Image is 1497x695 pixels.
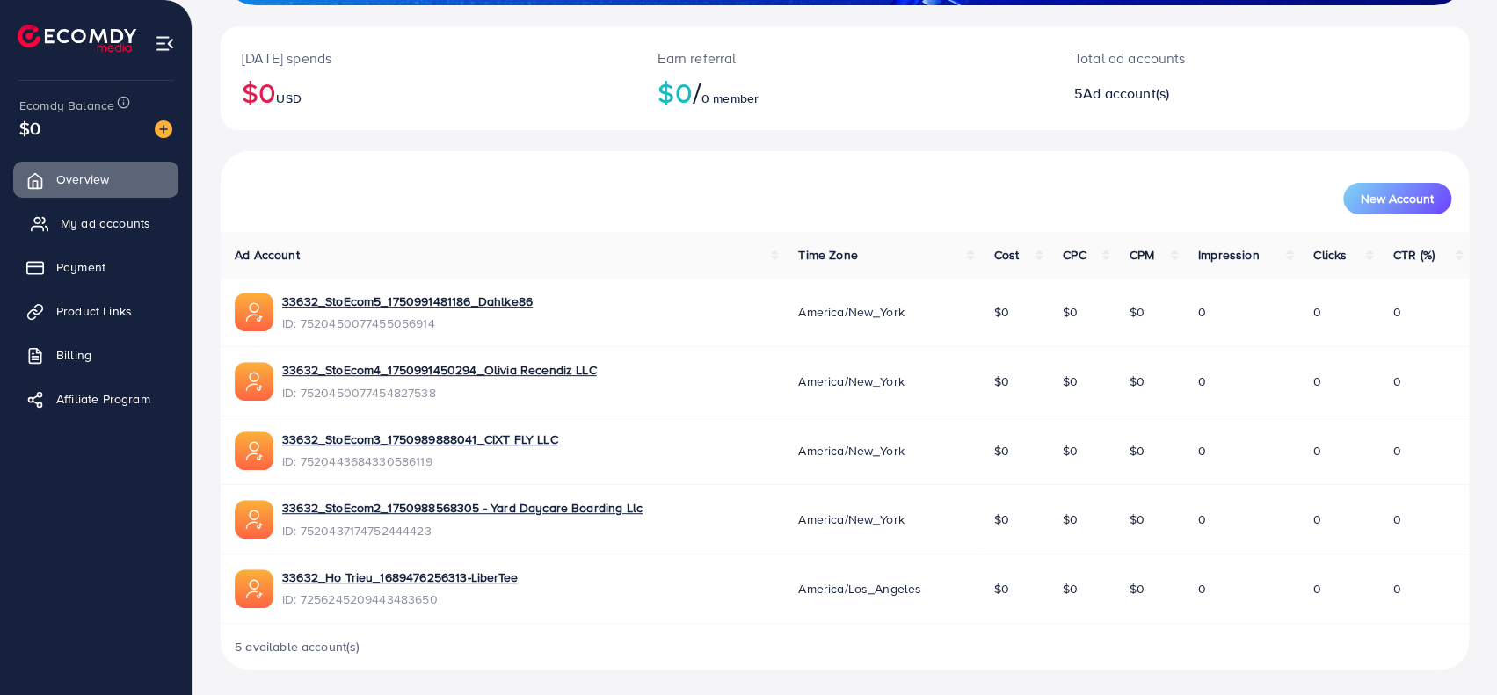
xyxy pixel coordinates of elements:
span: Ecomdy Balance [19,97,114,114]
span: America/New_York [798,510,905,528]
h2: $0 [658,76,1031,109]
span: ID: 7520450077454827538 [282,384,597,402]
img: ic-ads-acc.e4c84228.svg [235,293,273,331]
span: 0 [1393,442,1401,460]
span: $0 [19,115,40,141]
img: ic-ads-acc.e4c84228.svg [235,431,273,470]
span: Product Links [56,302,132,320]
span: 0 member [701,90,759,107]
span: ID: 7520437174752444423 [282,522,643,539]
span: 0 [1313,373,1321,390]
span: 0 [1313,580,1321,597]
span: CPM [1130,246,1154,264]
span: CPC [1063,246,1086,264]
span: 0 [1198,442,1206,460]
span: ID: 7256245209443483650 [282,590,518,608]
span: America/New_York [798,303,905,321]
a: My ad accounts [13,206,178,241]
span: CTR (%) [1393,246,1435,264]
span: $0 [1063,373,1078,390]
span: Ad Account [235,246,300,264]
span: Clicks [1313,246,1347,264]
span: America/New_York [798,442,905,460]
iframe: Chat [1422,616,1484,682]
span: 0 [1198,303,1206,321]
span: $0 [1130,580,1145,597]
span: My ad accounts [61,214,150,232]
button: New Account [1343,183,1451,214]
p: Earn referral [658,47,1031,69]
img: ic-ads-acc.e4c84228.svg [235,500,273,539]
p: Total ad accounts [1074,47,1344,69]
span: Time Zone [798,246,857,264]
img: ic-ads-acc.e4c84228.svg [235,569,273,608]
a: 33632_StoEcom4_1750991450294_Olivia Recendiz LLC [282,361,597,379]
span: $0 [1063,442,1078,460]
span: 0 [1393,580,1401,597]
a: Payment [13,250,178,285]
span: 0 [1198,580,1206,597]
span: USD [276,90,301,107]
span: 0 [1313,510,1321,528]
span: 0 [1393,303,1401,321]
span: $0 [1130,510,1145,528]
img: ic-ads-acc.e4c84228.svg [235,362,273,401]
span: 0 [1393,373,1401,390]
img: image [155,120,172,138]
span: $0 [994,373,1009,390]
a: 33632_StoEcom3_1750989888041_CIXT FLY LLC [282,431,558,448]
span: Impression [1198,246,1260,264]
span: $0 [1063,510,1078,528]
span: / [693,72,701,112]
span: Affiliate Program [56,390,150,408]
a: Product Links [13,293,178,329]
span: $0 [1130,303,1145,321]
span: $0 [1063,580,1078,597]
span: 0 [1198,510,1206,528]
img: menu [155,33,175,54]
span: ID: 7520443684330586119 [282,452,558,470]
span: Billing [56,346,91,364]
span: $0 [1063,303,1078,321]
span: Payment [56,258,105,276]
a: Overview [13,162,178,197]
span: 0 [1313,303,1321,321]
span: Ad account(s) [1083,83,1169,103]
span: 5 available account(s) [235,638,360,655]
a: 33632_Ho Trieu_1689476256313-LiberTee [282,568,518,586]
a: 33632_StoEcom2_1750988568305 - Yard Daycare Boarding Llc [282,499,643,517]
span: $0 [1130,442,1145,460]
span: 0 [1393,510,1401,528]
p: [DATE] spends [242,47,615,69]
span: America/New_York [798,373,905,390]
span: America/Los_Angeles [798,580,921,597]
a: Affiliate Program [13,381,178,416]
span: 0 [1313,442,1321,460]
a: 33632_StoEcom5_1750991481186_Dahlke86 [282,293,533,310]
h2: 5 [1074,85,1344,102]
span: Cost [994,246,1020,264]
span: Overview [56,170,109,188]
span: $0 [1130,373,1145,390]
h2: $0 [242,76,615,109]
span: $0 [994,442,1009,460]
span: $0 [994,303,1009,321]
span: $0 [994,510,1009,528]
a: Billing [13,337,178,373]
span: 0 [1198,373,1206,390]
span: $0 [994,580,1009,597]
span: New Account [1361,192,1434,205]
span: ID: 7520450077455056914 [282,315,533,332]
img: logo [18,25,136,52]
